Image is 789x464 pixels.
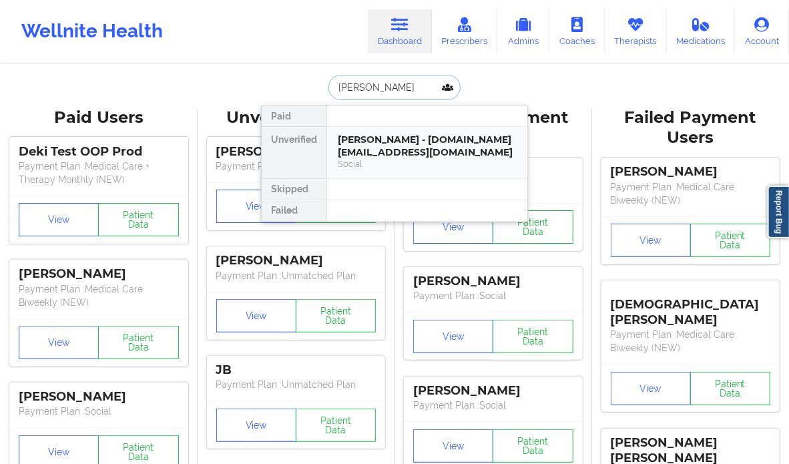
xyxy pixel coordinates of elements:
div: Failed [262,200,326,222]
div: [DEMOGRAPHIC_DATA][PERSON_NAME] [611,287,771,328]
button: View [413,210,493,244]
p: Payment Plan : Medical Care Biweekly (NEW) [611,328,771,355]
div: Paid Users [9,107,188,128]
button: View [19,203,99,236]
button: View [19,326,99,359]
button: View [216,409,296,442]
button: View [413,429,493,463]
a: Coaches [549,9,605,53]
a: Admins [497,9,549,53]
p: Payment Plan : Medical Care Biweekly (NEW) [19,282,179,309]
div: JB [216,363,376,378]
button: Patient Data [98,203,178,236]
div: Unverified [262,127,326,179]
div: [PERSON_NAME] [216,144,376,160]
a: Account [735,9,789,53]
div: [PERSON_NAME] [19,266,179,282]
button: Patient Data [98,326,178,359]
button: Patient Data [690,372,770,405]
button: View [611,372,691,405]
div: Paid [262,105,326,127]
p: Payment Plan : Social [413,289,573,302]
button: Patient Data [296,409,376,442]
p: Payment Plan : Unmatched Plan [216,269,376,282]
button: View [413,320,493,353]
button: Patient Data [493,429,573,463]
div: [PERSON_NAME] [413,274,573,289]
p: Payment Plan : Medical Care Biweekly (NEW) [611,180,771,207]
a: Medications [667,9,736,53]
button: Patient Data [690,224,770,257]
a: Prescribers [432,9,498,53]
a: Report Bug [768,186,789,238]
p: Payment Plan : Medical Care + Therapy Monthly (NEW) [19,160,179,186]
div: Unverified Users [207,107,386,128]
div: Deki Test OOP Prod [19,144,179,160]
div: [PERSON_NAME] [611,164,771,180]
div: Social [338,158,517,170]
button: View [216,299,296,332]
div: Skipped [262,179,326,200]
button: Patient Data [493,210,573,244]
p: Payment Plan : Social [413,399,573,412]
div: [PERSON_NAME] [19,389,179,405]
p: Payment Plan : Unmatched Plan [216,378,376,391]
button: Patient Data [493,320,573,353]
p: Payment Plan : Unmatched Plan [216,160,376,173]
a: Therapists [605,9,667,53]
button: View [611,224,691,257]
button: View [216,190,296,223]
div: [PERSON_NAME] [413,383,573,399]
p: Payment Plan : Social [19,405,179,418]
a: Dashboard [368,9,432,53]
button: Patient Data [296,299,376,332]
div: [PERSON_NAME] [216,253,376,268]
div: Failed Payment Users [601,107,780,149]
div: [PERSON_NAME] - [DOMAIN_NAME][EMAIL_ADDRESS][DOMAIN_NAME] [338,134,517,158]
